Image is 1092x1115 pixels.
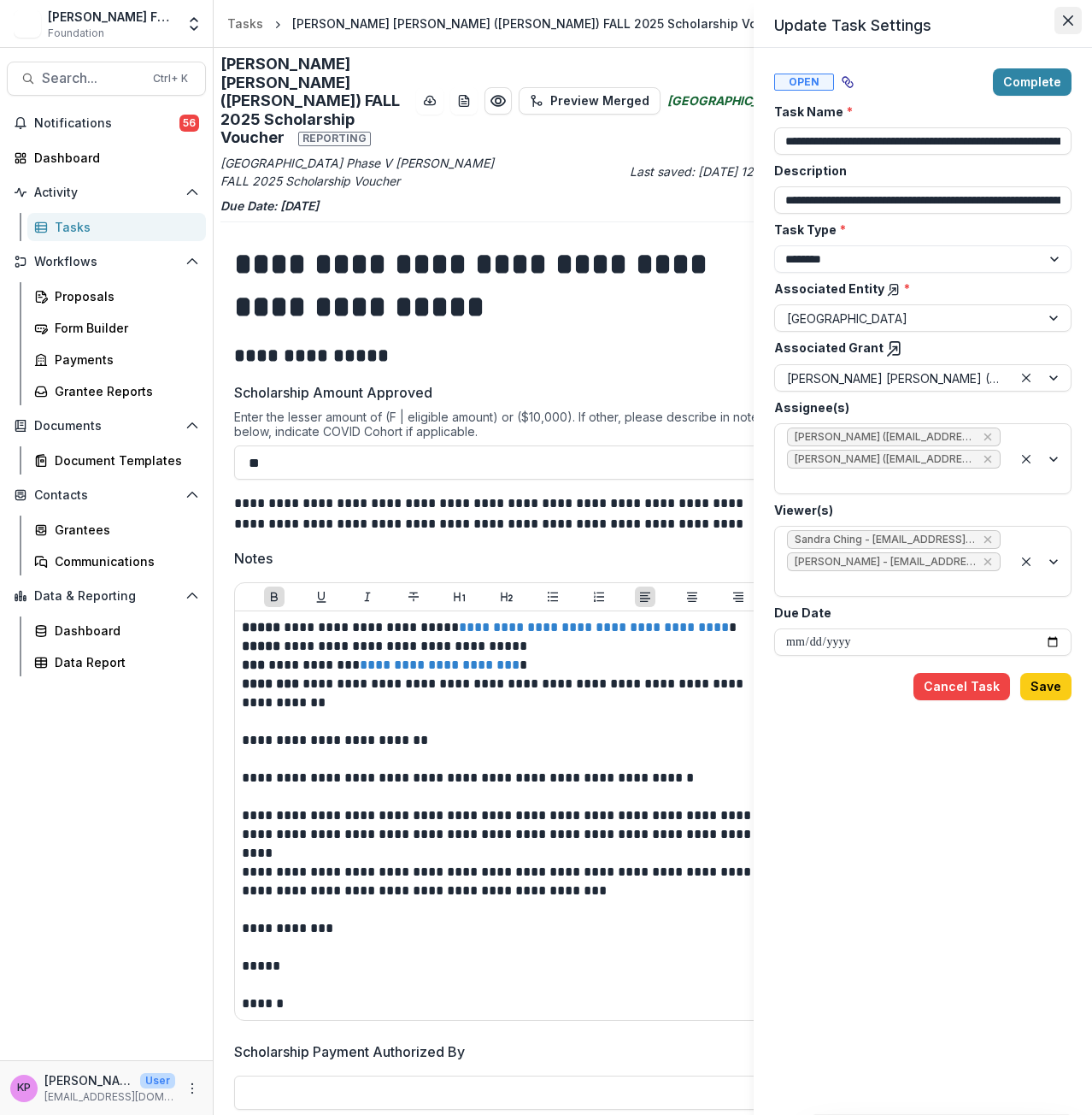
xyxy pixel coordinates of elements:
span: Open [774,74,834,91]
div: Remove Maryanne H. Twomey (twomeym@stjohns.edu) [981,428,995,445]
button: Close [1054,7,1082,34]
label: Associated Grant [774,339,1061,357]
button: Save [1020,673,1071,700]
span: [PERSON_NAME] ([EMAIL_ADDRESS][DOMAIN_NAME]) [795,431,976,443]
label: Associated Entity [774,280,1061,298]
div: Remove Sandra Ching - sching@lavellefund.org [981,531,995,548]
label: Due Date [774,604,1061,622]
div: Clear selected options [1016,368,1036,388]
div: Clear selected options [1016,449,1036,469]
label: Task Name [774,103,1061,121]
div: Remove Amy Park (parka@stjohns.edu) [981,451,995,468]
div: Remove Kate Morris - kmorris@lavellefund.org [981,553,995,570]
span: [PERSON_NAME] ([EMAIL_ADDRESS][DOMAIN_NAME]) [795,453,976,465]
button: Complete [993,68,1071,96]
label: Description [774,162,1061,180]
label: Assignee(s) [774,398,1061,416]
button: View dependent tasks [834,68,861,96]
div: Clear selected options [1016,552,1036,572]
span: Sandra Ching - [EMAIL_ADDRESS][DOMAIN_NAME] [795,534,976,546]
span: [PERSON_NAME] - [EMAIL_ADDRESS][DOMAIN_NAME] [795,556,976,568]
label: Task Type [774,221,1061,239]
button: Cancel Task [913,673,1010,700]
label: Viewer(s) [774,501,1061,519]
